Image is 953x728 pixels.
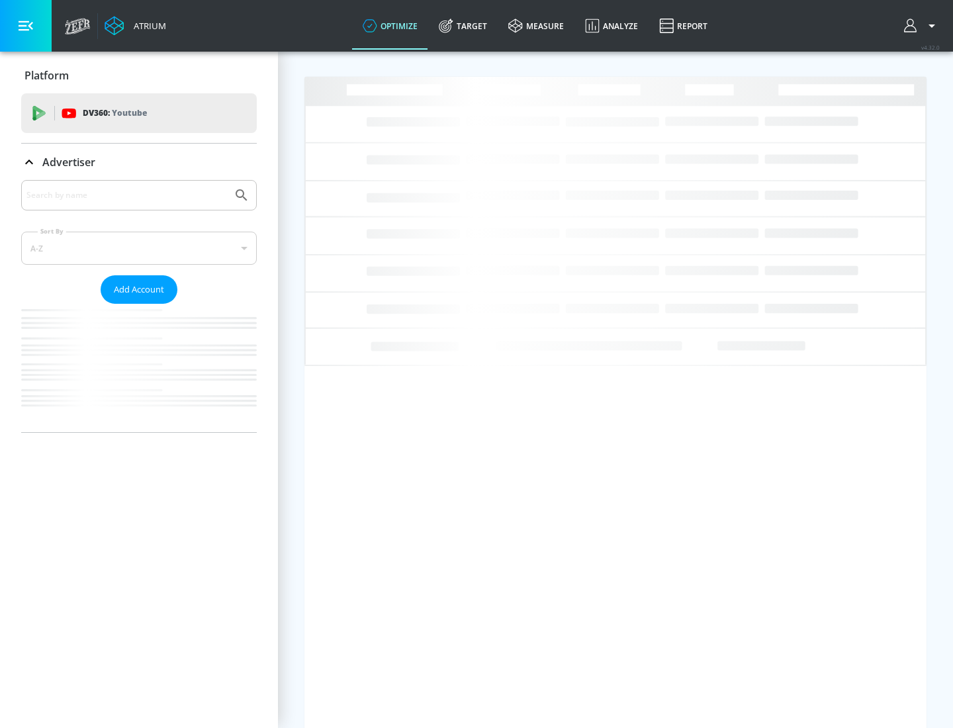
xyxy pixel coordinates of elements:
div: DV360: Youtube [21,93,257,133]
p: Platform [24,68,69,83]
span: Add Account [114,282,164,297]
p: Youtube [112,106,147,120]
div: A-Z [21,232,257,265]
a: Analyze [574,2,649,50]
p: DV360: [83,106,147,120]
div: Advertiser [21,144,257,181]
span: v 4.32.0 [921,44,940,51]
a: measure [498,2,574,50]
nav: list of Advertiser [21,304,257,432]
div: Atrium [128,20,166,32]
div: Advertiser [21,180,257,432]
a: Report [649,2,718,50]
div: Platform [21,57,257,94]
label: Sort By [38,227,66,236]
a: optimize [352,2,428,50]
button: Add Account [101,275,177,304]
input: Search by name [26,187,227,204]
a: Target [428,2,498,50]
p: Advertiser [42,155,95,169]
a: Atrium [105,16,166,36]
